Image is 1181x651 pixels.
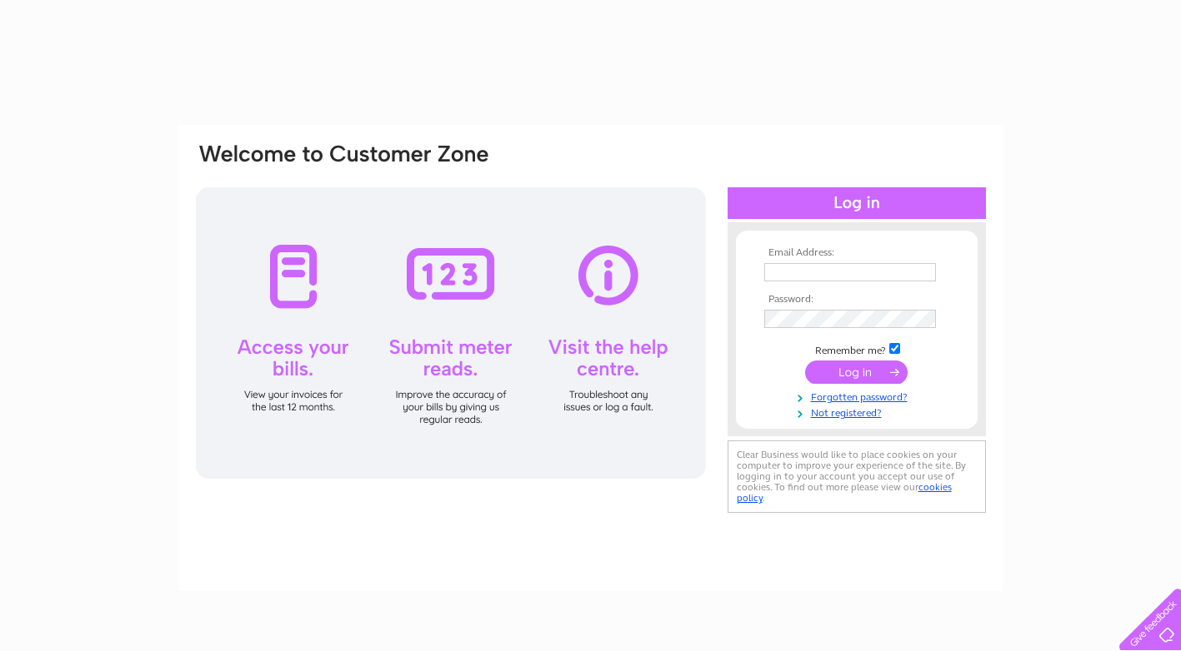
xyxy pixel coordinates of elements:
a: Forgotten password? [764,388,953,404]
a: Not registered? [764,404,953,420]
th: Email Address: [760,247,953,259]
a: cookies policy [737,481,952,504]
div: Clear Business would like to place cookies on your computer to improve your experience of the sit... [728,440,986,513]
input: Submit [805,360,908,384]
td: Remember me? [760,340,953,357]
th: Password: [760,294,953,306]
